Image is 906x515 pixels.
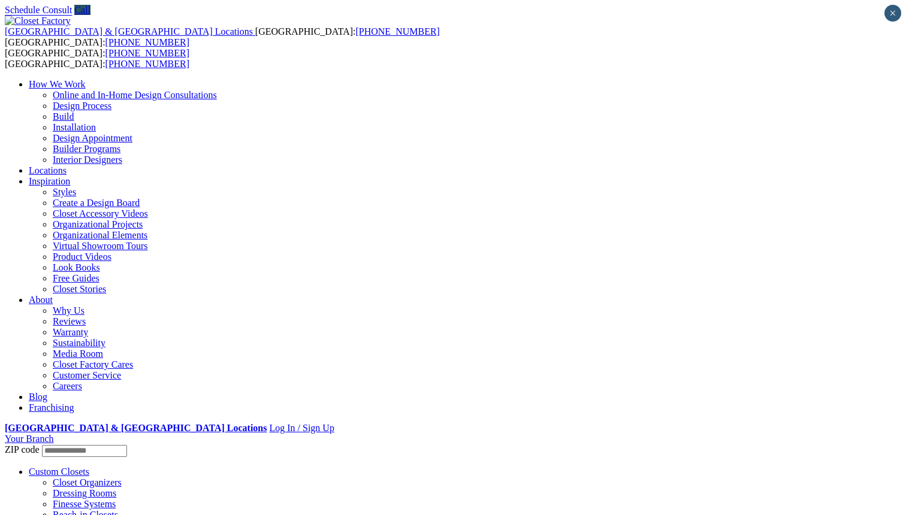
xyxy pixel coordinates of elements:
a: Design Appointment [53,133,132,143]
a: Media Room [53,349,103,359]
a: Your Branch [5,434,53,444]
a: Free Guides [53,273,99,283]
a: Create a Design Board [53,198,140,208]
a: Warranty [53,327,88,337]
a: Closet Factory Cares [53,359,133,369]
a: About [29,295,53,305]
input: Enter your Zip code [42,445,127,457]
a: Custom Closets [29,466,89,477]
a: How We Work [29,79,86,89]
a: Blog [29,392,47,402]
a: Look Books [53,262,100,272]
a: [PHONE_NUMBER] [105,37,189,47]
a: Customer Service [53,370,121,380]
a: Careers [53,381,82,391]
span: [GEOGRAPHIC_DATA]: [GEOGRAPHIC_DATA]: [5,48,189,69]
a: Organizational Elements [53,230,147,240]
a: Schedule Consult [5,5,72,15]
button: Close [884,5,901,22]
a: Call [74,5,90,15]
img: Closet Factory [5,16,71,26]
a: Virtual Showroom Tours [53,241,148,251]
span: ZIP code [5,444,40,455]
span: [GEOGRAPHIC_DATA] & [GEOGRAPHIC_DATA] Locations [5,26,253,37]
a: Dressing Rooms [53,488,116,498]
a: Online and In-Home Design Consultations [53,90,217,100]
span: [GEOGRAPHIC_DATA]: [GEOGRAPHIC_DATA]: [5,26,440,47]
a: Locations [29,165,67,175]
a: [PHONE_NUMBER] [105,48,189,58]
a: Build [53,111,74,122]
a: Finesse Systems [53,499,116,509]
a: Builder Programs [53,144,120,154]
a: Design Process [53,101,111,111]
a: [PHONE_NUMBER] [355,26,439,37]
a: Sustainability [53,338,105,348]
a: Installation [53,122,96,132]
a: Reviews [53,316,86,326]
a: Product Videos [53,252,111,262]
a: [GEOGRAPHIC_DATA] & [GEOGRAPHIC_DATA] Locations [5,26,255,37]
a: Franchising [29,402,74,413]
a: Interior Designers [53,154,122,165]
a: Closet Accessory Videos [53,208,148,219]
a: [PHONE_NUMBER] [105,59,189,69]
a: Log In / Sign Up [269,423,334,433]
a: Closet Stories [53,284,106,294]
a: Organizational Projects [53,219,143,229]
a: Why Us [53,305,84,316]
a: Closet Organizers [53,477,122,487]
a: [GEOGRAPHIC_DATA] & [GEOGRAPHIC_DATA] Locations [5,423,267,433]
a: Inspiration [29,176,70,186]
a: Styles [53,187,76,197]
